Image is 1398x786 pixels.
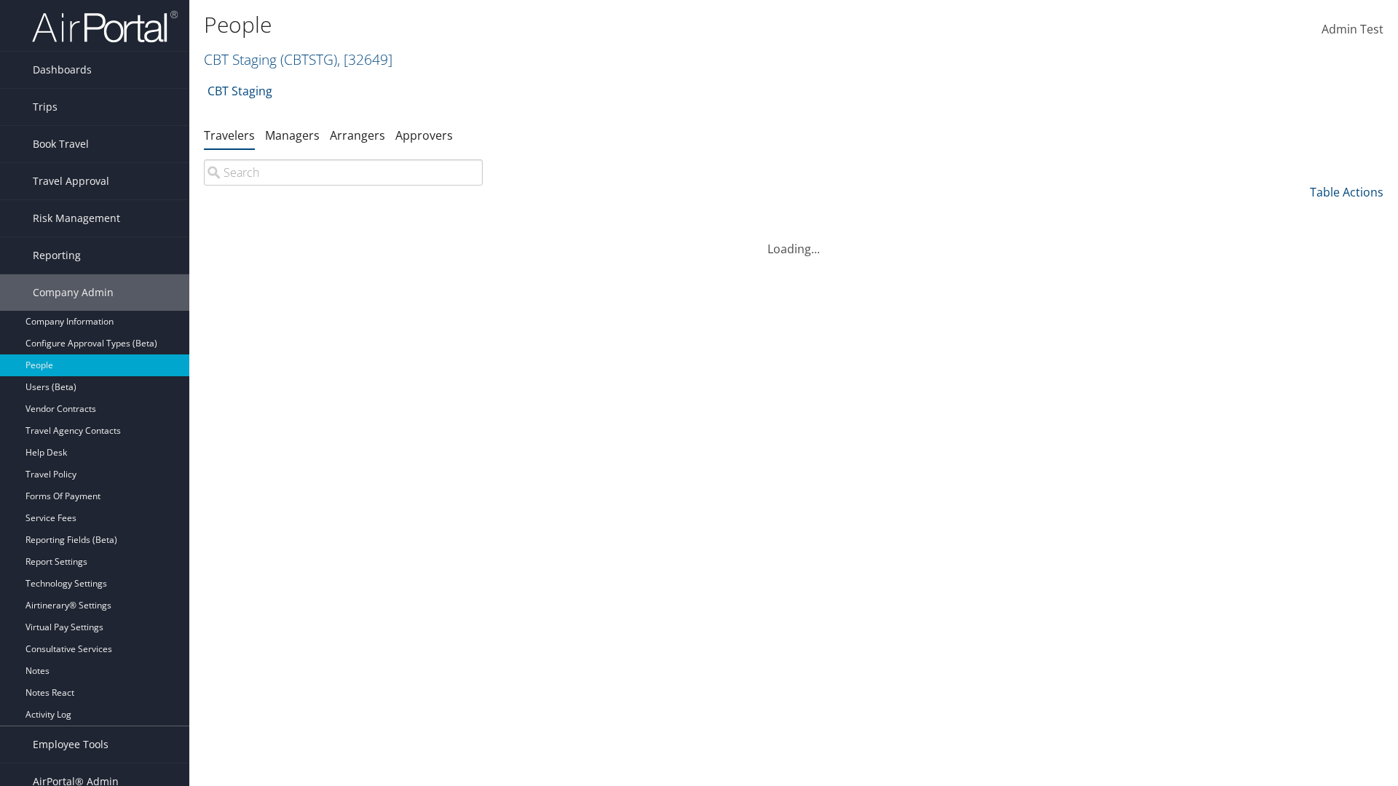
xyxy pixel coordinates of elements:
span: ( CBTSTG ) [280,49,337,69]
a: Managers [265,127,320,143]
span: Employee Tools [33,726,108,763]
div: Loading... [204,223,1383,258]
h1: People [204,9,990,40]
span: Dashboards [33,52,92,88]
span: Book Travel [33,126,89,162]
a: Admin Test [1322,7,1383,52]
input: Search [204,159,483,186]
a: Travelers [204,127,255,143]
a: Arrangers [330,127,385,143]
span: Reporting [33,237,81,274]
a: Approvers [395,127,453,143]
img: airportal-logo.png [32,9,178,44]
span: Risk Management [33,200,120,237]
span: Trips [33,89,58,125]
span: Travel Approval [33,163,109,199]
a: Table Actions [1310,184,1383,200]
span: Admin Test [1322,21,1383,37]
a: CBT Staging [208,76,272,106]
span: , [ 32649 ] [337,49,392,69]
a: CBT Staging [204,49,392,69]
span: Company Admin [33,274,114,311]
